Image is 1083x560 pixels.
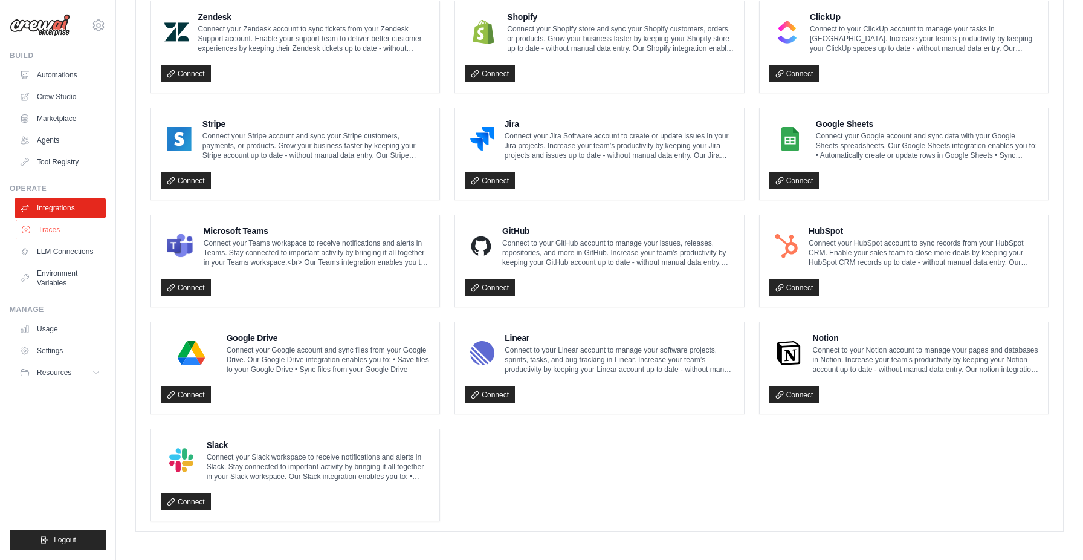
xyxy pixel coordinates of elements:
[505,332,734,344] h4: Linear
[202,118,430,130] h4: Stripe
[164,127,194,151] img: Stripe Logo
[809,238,1038,267] p: Connect your HubSpot account to sync records from your HubSpot CRM. Enable your sales team to clo...
[15,65,106,85] a: Automations
[15,131,106,150] a: Agents
[161,172,211,189] a: Connect
[207,439,430,451] h4: Slack
[161,386,211,403] a: Connect
[507,24,734,53] p: Connect your Shopify store and sync your Shopify customers, orders, or products. Grow your busine...
[769,386,820,403] a: Connect
[505,118,734,130] h4: Jira
[769,279,820,296] a: Connect
[505,131,734,160] p: Connect your Jira Software account to create or update issues in your Jira projects. Increase you...
[773,20,801,44] img: ClickUp Logo
[468,234,494,258] img: GitHub Logo
[502,225,734,237] h4: GitHub
[15,242,106,261] a: LLM Connections
[507,11,734,23] h4: Shopify
[15,319,106,339] a: Usage
[207,452,430,481] p: Connect your Slack workspace to receive notifications and alerts in Slack. Stay connected to impo...
[769,172,820,189] a: Connect
[10,51,106,60] div: Build
[465,65,515,82] a: Connect
[164,448,198,472] img: Slack Logo
[227,332,430,344] h4: Google Drive
[164,20,189,44] img: Zendesk Logo
[465,386,515,403] a: Connect
[773,127,807,151] img: Google Sheets Logo
[809,225,1038,237] h4: HubSpot
[161,65,211,82] a: Connect
[54,535,76,545] span: Logout
[198,24,430,53] p: Connect your Zendesk account to sync tickets from your Zendesk Support account. Enable your suppo...
[37,368,71,377] span: Resources
[10,14,70,37] img: Logo
[15,109,106,128] a: Marketplace
[465,172,515,189] a: Connect
[813,332,1038,344] h4: Notion
[202,131,430,160] p: Connect your Stripe account and sync your Stripe customers, payments, or products. Grow your busi...
[773,234,800,258] img: HubSpot Logo
[810,11,1038,23] h4: ClickUp
[468,127,496,151] img: Jira Logo
[465,279,515,296] a: Connect
[198,11,430,23] h4: Zendesk
[816,118,1038,130] h4: Google Sheets
[16,220,107,239] a: Traces
[505,345,734,374] p: Connect to your Linear account to manage your software projects, sprints, tasks, and bug tracking...
[227,345,430,374] p: Connect your Google account and sync files from your Google Drive. Our Google Drive integration e...
[164,234,195,258] img: Microsoft Teams Logo
[468,20,499,44] img: Shopify Logo
[164,341,218,365] img: Google Drive Logo
[15,341,106,360] a: Settings
[161,279,211,296] a: Connect
[502,238,734,267] p: Connect to your GitHub account to manage your issues, releases, repositories, and more in GitHub....
[161,493,211,510] a: Connect
[773,341,804,365] img: Notion Logo
[769,65,820,82] a: Connect
[15,264,106,293] a: Environment Variables
[468,341,496,365] img: Linear Logo
[204,225,430,237] h4: Microsoft Teams
[15,152,106,172] a: Tool Registry
[10,305,106,314] div: Manage
[204,238,430,267] p: Connect your Teams workspace to receive notifications and alerts in Teams. Stay connected to impo...
[813,345,1038,374] p: Connect to your Notion account to manage your pages and databases in Notion. Increase your team’s...
[810,24,1038,53] p: Connect to your ClickUp account to manage your tasks in [GEOGRAPHIC_DATA]. Increase your team’s p...
[15,363,106,382] button: Resources
[15,198,106,218] a: Integrations
[10,184,106,194] div: Operate
[15,87,106,106] a: Crew Studio
[10,530,106,550] button: Logout
[816,131,1038,160] p: Connect your Google account and sync data with your Google Sheets spreadsheets. Our Google Sheets...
